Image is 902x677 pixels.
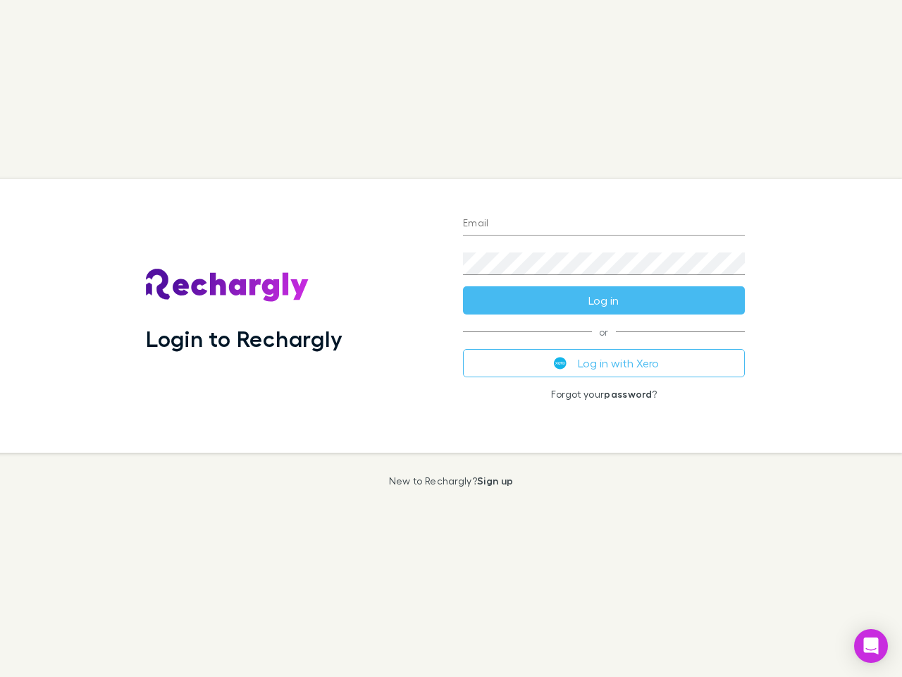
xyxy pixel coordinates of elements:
div: Open Intercom Messenger [854,629,888,663]
h1: Login to Rechargly [146,325,342,352]
span: or [463,331,745,332]
button: Log in with Xero [463,349,745,377]
p: New to Rechargly? [389,475,514,487]
img: Xero's logo [554,357,567,370]
p: Forgot your ? [463,389,745,400]
button: Log in [463,286,745,315]
a: password [604,388,652,400]
a: Sign up [477,475,513,487]
img: Rechargly's Logo [146,269,309,303]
